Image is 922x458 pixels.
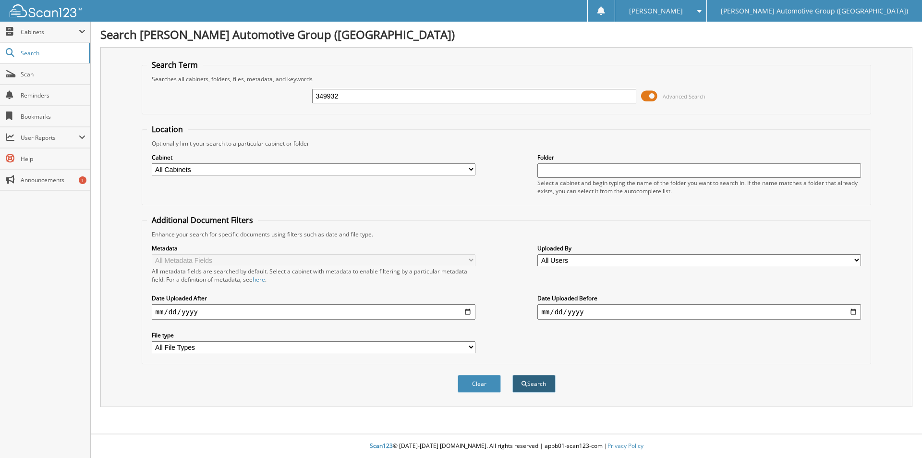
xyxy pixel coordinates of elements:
legend: Search Term [147,60,203,70]
label: File type [152,331,475,339]
div: Optionally limit your search to a particular cabinet or folder [147,139,866,148]
label: Date Uploaded Before [537,294,861,302]
a: Privacy Policy [607,442,643,450]
label: Cabinet [152,153,475,161]
div: Select a cabinet and begin typing the name of the folder you want to search in. If the name match... [537,179,861,195]
legend: Location [147,124,188,135]
label: Uploaded By [537,244,861,252]
h1: Search [PERSON_NAME] Automotive Group ([GEOGRAPHIC_DATA]) [100,26,912,42]
legend: Additional Document Filters [147,215,258,225]
span: Search [21,49,84,57]
span: Announcements [21,176,85,184]
span: Reminders [21,91,85,99]
img: scan123-logo-white.svg [10,4,82,17]
span: Help [21,155,85,163]
span: Bookmarks [21,112,85,121]
span: Scan [21,70,85,78]
div: Searches all cabinets, folders, files, metadata, and keywords [147,75,866,83]
label: Date Uploaded After [152,294,475,302]
div: © [DATE]-[DATE] [DOMAIN_NAME]. All rights reserved | appb01-scan123-com | [91,434,922,458]
div: Enhance your search for specific documents using filters such as date and file type. [147,230,866,238]
label: Folder [537,153,861,161]
span: Cabinets [21,28,79,36]
input: end [537,304,861,320]
span: [PERSON_NAME] [629,8,683,14]
div: All metadata fields are searched by default. Select a cabinet with metadata to enable filtering b... [152,267,475,284]
button: Clear [458,375,501,393]
a: here [253,275,265,284]
span: User Reports [21,134,79,142]
span: Advanced Search [663,93,705,100]
span: [PERSON_NAME] Automotive Group ([GEOGRAPHIC_DATA]) [721,8,908,14]
button: Search [512,375,556,393]
div: 1 [79,176,86,184]
span: Scan123 [370,442,393,450]
input: start [152,304,475,320]
label: Metadata [152,244,475,252]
